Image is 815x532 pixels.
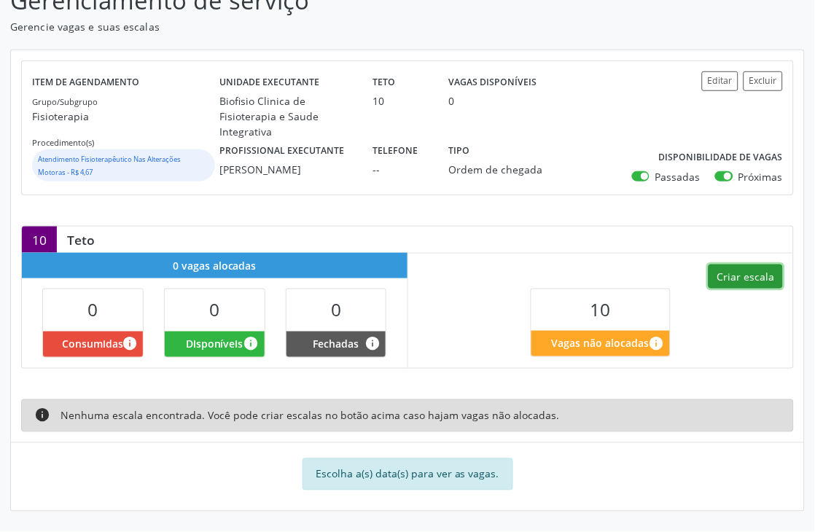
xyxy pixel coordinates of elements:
label: Tipo [449,139,470,162]
div: 0 [449,93,455,109]
label: Próximas [738,169,783,184]
div: 10 [373,93,429,109]
label: Vagas disponíveis [449,71,537,94]
label: Telefone [373,139,418,162]
i: Vagas alocadas que possuem marcações associadas [122,336,138,352]
div: Escolha a(s) data(s) para ver as vagas. [303,458,513,490]
small: Atendimento Fisioterapêutico Nas Alterações Motoras - R$ 4,67 [38,154,181,177]
div: Biofisio Clinica de Fisioterapia e Saude Integrativa [220,93,353,139]
span: 10 [590,298,611,322]
i: Vagas alocadas e sem marcações associadas [243,336,260,352]
span: Vagas não alocadas [552,336,650,351]
button: Editar [702,71,738,91]
label: Unidade executante [220,71,320,94]
i: Vagas alocadas e sem marcações associadas que tiveram sua disponibilidade fechada [364,336,381,352]
span: Fechadas [313,337,359,352]
label: Teto [373,71,395,94]
span: 0 [209,298,219,322]
i: Quantidade de vagas restantes do teto de vagas [649,336,665,352]
i: info [35,407,51,423]
span: 0 [331,298,341,322]
small: Grupo/Subgrupo [32,96,98,107]
button: Excluir [744,71,783,91]
div: -- [373,162,429,177]
div: 0 vagas alocadas [22,253,407,278]
div: Ordem de chegada [449,162,543,177]
label: Disponibilidade de vagas [659,146,783,169]
div: 10 [22,227,57,253]
div: [PERSON_NAME] [220,162,353,177]
span: 0 [87,298,98,322]
label: Profissional executante [220,139,345,162]
button: Criar escala [709,265,783,289]
span: Disponíveis [186,337,243,352]
div: Nenhuma escala encontrada. Você pode criar escalas no botão acima caso hajam vagas não alocadas. [21,399,794,432]
p: Gerencie vagas e suas escalas [10,19,566,34]
span: Consumidas [62,337,123,352]
small: Procedimento(s) [32,137,94,148]
p: Fisioterapia [32,109,220,124]
label: Item de agendamento [32,71,139,94]
div: Teto [57,232,105,248]
label: Passadas [655,169,700,184]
